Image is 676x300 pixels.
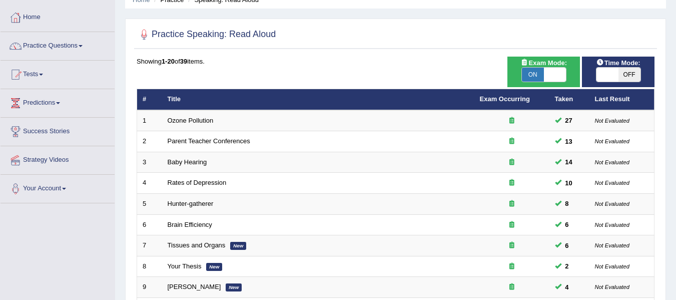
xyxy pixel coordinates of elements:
[516,58,570,68] span: Exam Mode:
[168,179,227,186] a: Rates of Depression
[595,201,629,207] small: Not Evaluated
[168,221,212,228] a: Brain Efficiency
[480,158,544,167] div: Exam occurring question
[480,262,544,271] div: Exam occurring question
[1,4,115,29] a: Home
[168,158,207,166] a: Baby Hearing
[561,240,573,251] span: You can still take this question
[137,173,162,194] td: 4
[230,242,246,250] em: New
[137,57,654,66] div: Showing of items.
[618,68,640,82] span: OFF
[137,277,162,298] td: 9
[1,61,115,86] a: Tests
[1,32,115,57] a: Practice Questions
[480,199,544,209] div: Exam occurring question
[561,136,576,147] span: You can still take this question
[137,27,276,42] h2: Practice Speaking: Read Aloud
[168,283,221,290] a: [PERSON_NAME]
[226,283,242,291] em: New
[162,89,474,110] th: Title
[1,175,115,200] a: Your Account
[480,220,544,230] div: Exam occurring question
[589,89,654,110] th: Last Result
[595,222,629,228] small: Not Evaluated
[137,89,162,110] th: #
[168,241,226,249] a: Tissues and Organs
[480,282,544,292] div: Exam occurring question
[595,284,629,290] small: Not Evaluated
[507,57,580,87] div: Show exams occurring in exams
[561,198,573,209] span: You can still take this question
[595,118,629,124] small: Not Evaluated
[137,152,162,173] td: 3
[137,256,162,277] td: 8
[595,180,629,186] small: Not Evaluated
[595,242,629,248] small: Not Evaluated
[480,241,544,250] div: Exam occurring question
[595,138,629,144] small: Not Evaluated
[561,157,576,167] span: You can still take this question
[561,178,576,188] span: You can still take this question
[595,159,629,165] small: Not Evaluated
[1,146,115,171] a: Strategy Videos
[480,116,544,126] div: Exam occurring question
[1,118,115,143] a: Success Stories
[549,89,589,110] th: Taken
[168,262,202,270] a: Your Thesis
[180,58,187,65] b: 39
[168,200,214,207] a: Hunter-gatherer
[480,137,544,146] div: Exam occurring question
[137,110,162,131] td: 1
[522,68,544,82] span: ON
[168,117,214,124] a: Ozone Pollution
[137,235,162,256] td: 7
[592,58,644,68] span: Time Mode:
[561,115,576,126] span: You can still take this question
[480,95,530,103] a: Exam Occurring
[1,89,115,114] a: Predictions
[168,137,250,145] a: Parent Teacher Conferences
[561,219,573,230] span: You can still take this question
[595,263,629,269] small: Not Evaluated
[480,178,544,188] div: Exam occurring question
[137,194,162,215] td: 5
[206,263,222,271] em: New
[162,58,175,65] b: 1-20
[561,282,573,292] span: You can still take this question
[137,131,162,152] td: 2
[137,214,162,235] td: 6
[561,261,573,271] span: You can still take this question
